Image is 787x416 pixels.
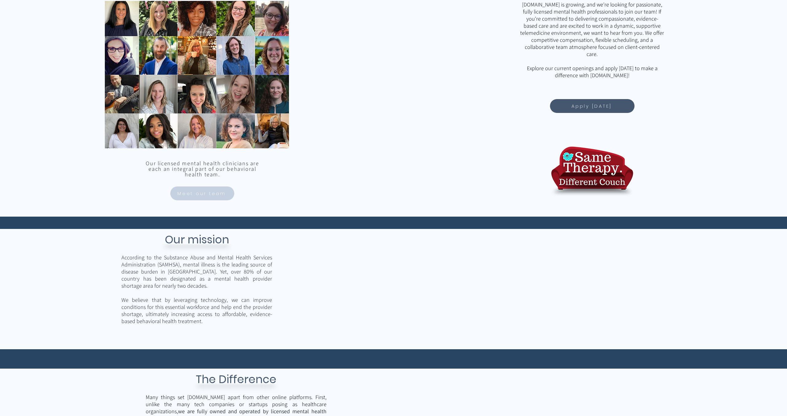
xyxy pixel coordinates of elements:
span: [DOMAIN_NAME] is growing, and we’re looking for passionate, fully licensed mental health professi... [520,1,664,58]
iframe: Our Mission to end the leading source of disease burden in the US by improving workforce conditions. [516,244,666,331]
h3: The Difference [182,371,290,387]
span: Meet our team [177,190,226,197]
img: TelebehavioralHealth.US Logo [551,141,634,200]
span: Explore our current openings and apply [DATE] to make a difference with [DOMAIN_NAME]! [527,65,658,79]
a: Apply Today [550,99,635,113]
h3: Our mission [143,231,251,248]
img: Homepage Collage.png [105,1,289,148]
a: Meet our team [170,186,234,200]
span: According to the Substance Abuse and Mental Health Services Administration (SAMHSA), mental illne... [121,254,272,289]
span: Our licensed mental health clinicians are each an integral part of our behavioral health team. [146,160,259,178]
span: We believe that by leveraging technology, we can improve conditions for this essential workforce ... [121,296,272,325]
span: Apply [DATE] [571,102,612,110]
